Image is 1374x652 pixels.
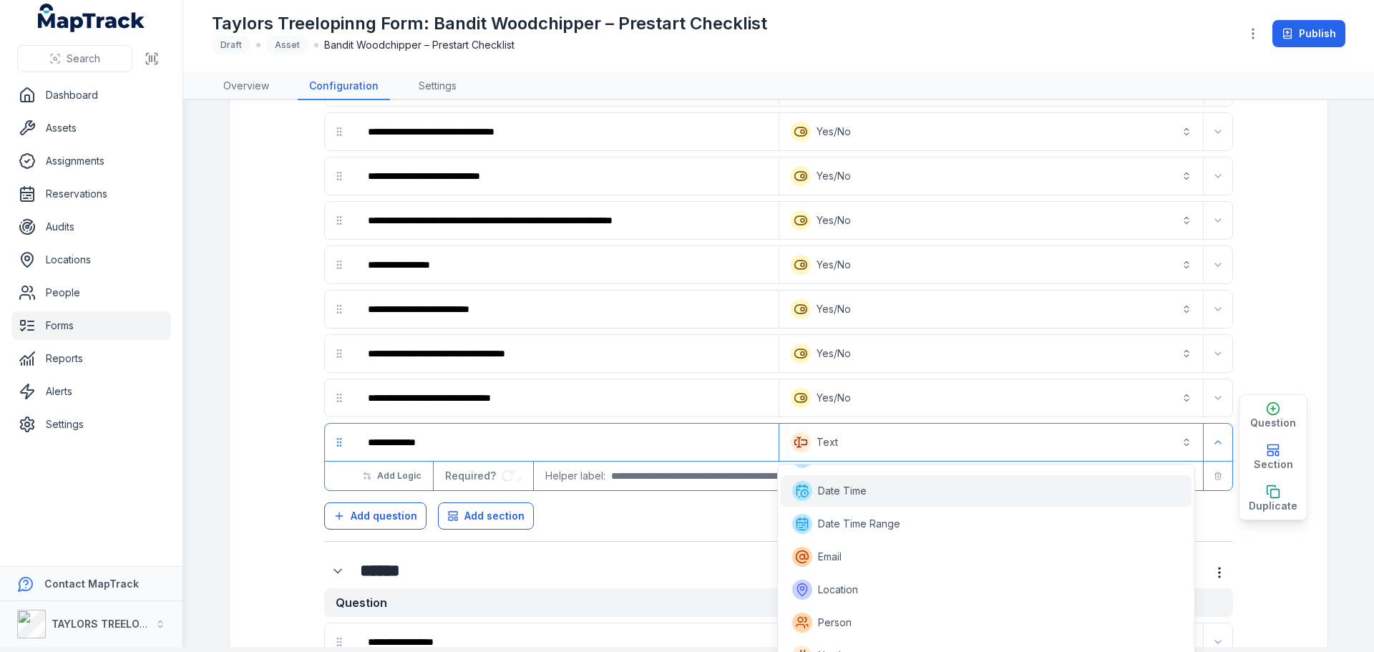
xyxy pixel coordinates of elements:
[818,615,852,630] span: Person
[782,427,1200,458] button: Text
[818,550,842,564] span: Email
[818,583,858,597] span: Location
[818,517,900,531] span: Date Time Range
[818,484,867,498] span: Date Time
